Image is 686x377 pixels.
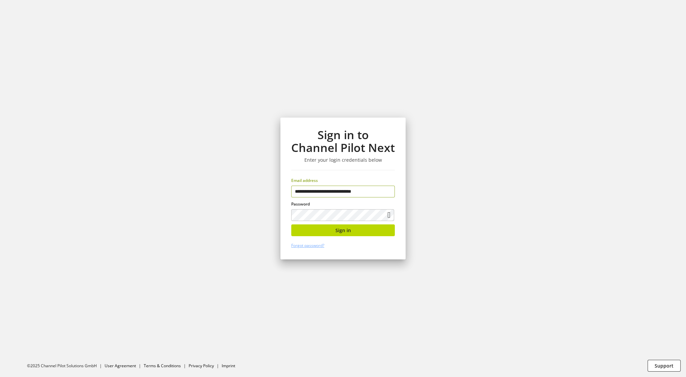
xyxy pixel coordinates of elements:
[648,360,681,372] button: Support
[189,363,214,369] a: Privacy Policy
[291,201,310,207] span: Password
[335,227,351,234] span: Sign in
[222,363,235,369] a: Imprint
[27,363,105,369] li: ©2025 Channel Pilot Solutions GmbH
[105,363,136,369] a: User Agreement
[655,362,674,369] span: Support
[291,243,324,248] a: Forgot password?
[291,128,395,154] h1: Sign in to Channel Pilot Next
[144,363,181,369] a: Terms & Conditions
[291,178,318,183] span: Email address
[291,224,395,236] button: Sign in
[291,157,395,163] h3: Enter your login credentials below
